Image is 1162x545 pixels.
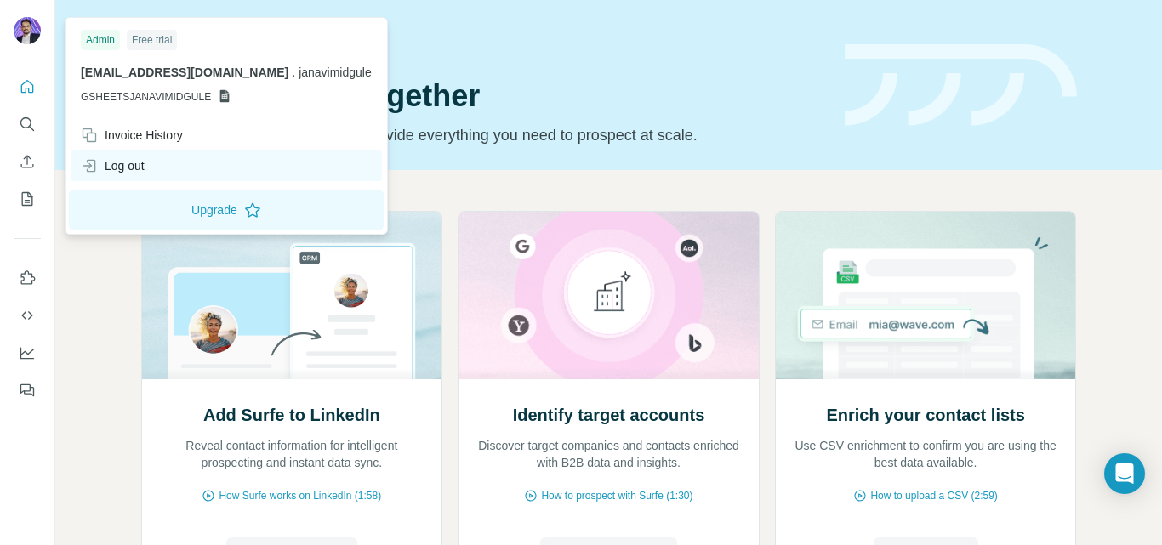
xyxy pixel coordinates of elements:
[826,403,1024,427] h2: Enrich your contact lists
[81,30,120,50] div: Admin
[541,488,692,503] span: How to prospect with Surfe (1:30)
[775,212,1077,379] img: Enrich your contact lists
[513,403,705,427] h2: Identify target accounts
[458,212,760,379] img: Identify target accounts
[141,31,824,48] div: Quick start
[14,338,41,368] button: Dashboard
[81,127,183,144] div: Invoice History
[14,300,41,331] button: Use Surfe API
[141,212,443,379] img: Add Surfe to LinkedIn
[14,375,41,406] button: Feedback
[81,157,145,174] div: Log out
[81,89,211,105] span: GSHEETSJANAVIMIDGULE
[69,190,384,230] button: Upgrade
[14,71,41,102] button: Quick start
[219,488,381,503] span: How Surfe works on LinkedIn (1:58)
[1104,453,1145,494] div: Open Intercom Messenger
[14,263,41,293] button: Use Surfe on LinkedIn
[14,17,41,44] img: Avatar
[14,184,41,214] button: My lists
[845,44,1077,127] img: banner
[14,146,41,177] button: Enrich CSV
[159,437,425,471] p: Reveal contact information for intelligent prospecting and instant data sync.
[81,65,288,79] span: [EMAIL_ADDRESS][DOMAIN_NAME]
[141,123,824,147] p: Pick your starting point and we’ll provide everything you need to prospect at scale.
[793,437,1059,471] p: Use CSV enrichment to confirm you are using the best data available.
[14,109,41,139] button: Search
[203,403,380,427] h2: Add Surfe to LinkedIn
[141,79,824,113] h1: Let’s prospect together
[870,488,997,503] span: How to upload a CSV (2:59)
[299,65,372,79] span: janavimidgule
[292,65,295,79] span: .
[127,30,177,50] div: Free trial
[476,437,742,471] p: Discover target companies and contacts enriched with B2B data and insights.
